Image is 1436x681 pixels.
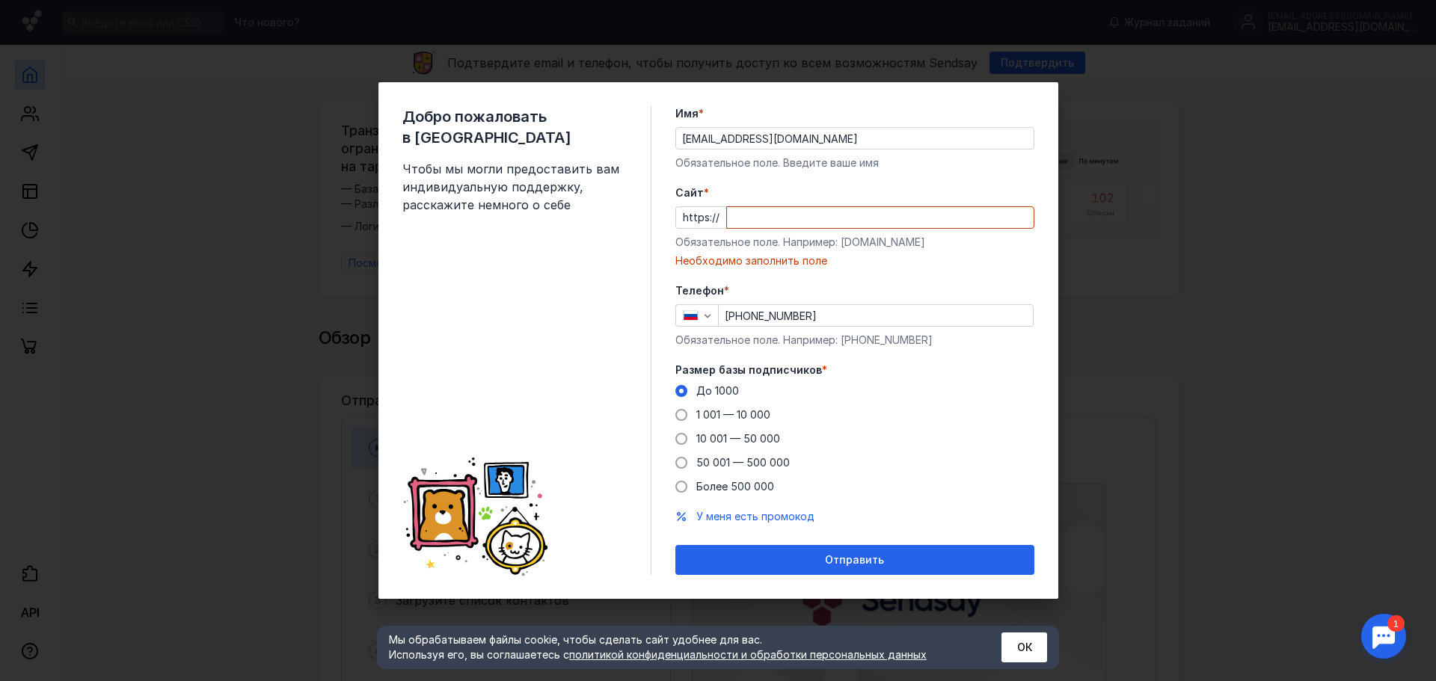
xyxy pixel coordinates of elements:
[34,9,51,25] div: 1
[569,648,927,661] a: политикой конфиденциальности и обработки персональных данных
[696,408,770,421] span: 1 001 — 10 000
[696,384,739,397] span: До 1000
[675,253,1034,268] div: Необходимо заполнить поле
[402,160,627,214] span: Чтобы мы могли предоставить вам индивидуальную поддержку, расскажите немного о себе
[389,632,965,662] div: Мы обрабатываем файлы cookie, чтобы сделать сайт удобнее для вас. Используя его, вы соглашаетесь c
[696,432,780,445] span: 10 001 — 50 000
[696,510,814,523] span: У меня есть промокод
[675,155,1034,170] div: Обязательное поле. Введите ваше имя
[675,106,699,121] span: Имя
[675,235,1034,250] div: Обязательное поле. Например: [DOMAIN_NAME]
[825,554,884,567] span: Отправить
[696,509,814,524] button: У меня есть промокод
[675,283,724,298] span: Телефон
[402,106,627,148] span: Добро пожаловать в [GEOGRAPHIC_DATA]
[1001,632,1047,662] button: ОК
[696,480,774,493] span: Более 500 000
[675,185,704,200] span: Cайт
[675,333,1034,348] div: Обязательное поле. Например: [PHONE_NUMBER]
[696,456,790,469] span: 50 001 — 500 000
[675,545,1034,575] button: Отправить
[675,363,822,378] span: Размер базы подписчиков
